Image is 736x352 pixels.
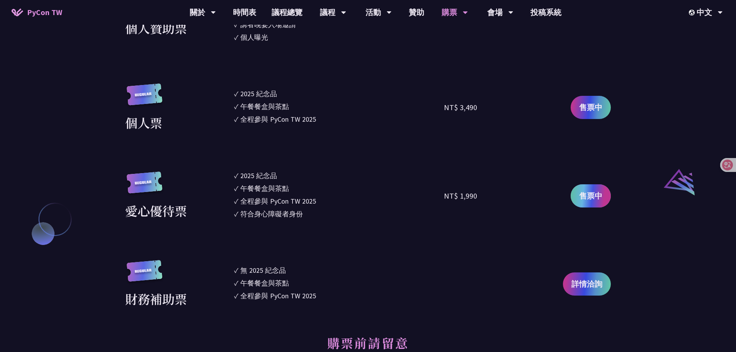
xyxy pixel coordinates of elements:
a: PyCon TW [4,3,70,22]
div: 個人票 [125,113,162,132]
div: 財務補助票 [125,289,187,308]
div: 個人贊助票 [125,19,187,37]
img: regular.8f272d9.svg [125,172,164,201]
li: ✓ [234,114,444,124]
div: 全程參與 PyCon TW 2025 [240,114,316,124]
div: 個人曝光 [240,32,268,43]
li: ✓ [234,32,444,43]
div: 午餐餐盒與茶點 [240,278,289,288]
div: NT$ 1,990 [444,190,477,202]
a: 詳情洽詢 [563,272,611,296]
div: NT$ 3,490 [444,102,477,113]
img: regular.8f272d9.svg [125,83,164,113]
li: ✓ [234,265,444,275]
li: ✓ [234,88,444,99]
div: 午餐餐盒與茶點 [240,101,289,112]
img: Locale Icon [689,10,697,15]
li: ✓ [234,209,444,219]
li: ✓ [234,291,444,301]
li: ✓ [234,183,444,194]
div: 愛心優待票 [125,201,187,220]
span: 售票中 [579,190,602,202]
span: PyCon TW [27,7,62,18]
span: 詳情洽詢 [571,278,602,290]
div: 全程參與 PyCon TW 2025 [240,196,316,206]
div: 午餐餐盒與茶點 [240,183,289,194]
div: 全程參與 PyCon TW 2025 [240,291,316,301]
li: ✓ [234,278,444,288]
div: 2025 紀念品 [240,88,277,99]
span: 售票中 [579,102,602,113]
div: 2025 紀念品 [240,170,277,181]
a: 售票中 [571,184,611,207]
li: ✓ [234,196,444,206]
li: ✓ [234,101,444,112]
div: 符合身心障礙者身份 [240,209,303,219]
img: regular.8f272d9.svg [125,260,164,290]
div: 無 2025 紀念品 [240,265,286,275]
a: 售票中 [571,96,611,119]
img: Home icon of PyCon TW 2025 [12,9,23,16]
li: ✓ [234,170,444,181]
